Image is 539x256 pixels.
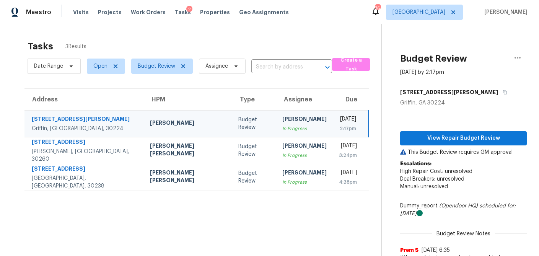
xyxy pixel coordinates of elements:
[93,62,107,70] span: Open
[400,202,527,217] div: Dummy_report
[24,89,144,110] th: Address
[32,138,138,148] div: [STREET_ADDRESS]
[400,88,498,96] h5: [STREET_ADDRESS][PERSON_NAME]
[276,89,333,110] th: Assignee
[32,125,138,132] div: Griffin, [GEOGRAPHIC_DATA], 30224
[400,131,527,145] button: View Repair Budget Review
[400,203,516,216] i: scheduled for: [DATE]
[333,89,369,110] th: Due
[32,174,138,190] div: [GEOGRAPHIC_DATA], [GEOGRAPHIC_DATA], 30238
[131,8,166,16] span: Work Orders
[282,178,327,186] div: In Progress
[339,142,357,152] div: [DATE]
[32,115,138,125] div: [STREET_ADDRESS][PERSON_NAME]
[392,8,445,16] span: [GEOGRAPHIC_DATA]
[400,68,444,76] div: [DATE] by 2:17pm
[422,248,450,253] span: [DATE] 6:35
[400,169,472,174] span: High Repair Cost: unresolved
[400,176,464,182] span: Deal Breakers: unresolved
[144,89,232,110] th: HPM
[150,119,226,129] div: [PERSON_NAME]
[282,152,327,159] div: In Progress
[32,165,138,174] div: [STREET_ADDRESS]
[400,55,467,62] h2: Budget Review
[481,8,528,16] span: [PERSON_NAME]
[150,142,226,159] div: [PERSON_NAME] [PERSON_NAME]
[400,99,527,107] div: Griffin, GA 30224
[73,8,89,16] span: Visits
[282,142,327,152] div: [PERSON_NAME]
[232,89,276,110] th: Type
[439,203,478,209] i: (Opendoor HQ)
[339,152,357,159] div: 3:24pm
[336,56,366,73] span: Create a Task
[322,62,333,73] button: Open
[98,8,122,16] span: Projects
[432,230,495,238] span: Budget Review Notes
[282,169,327,178] div: [PERSON_NAME]
[400,246,418,254] span: Prem S
[282,115,327,125] div: [PERSON_NAME]
[205,62,228,70] span: Assignee
[186,6,192,13] div: 2
[150,169,226,186] div: [PERSON_NAME] [PERSON_NAME]
[238,170,270,185] div: Budget Review
[138,62,175,70] span: Budget Review
[34,62,63,70] span: Date Range
[239,8,289,16] span: Geo Assignments
[339,125,357,132] div: 2:17pm
[339,169,357,178] div: [DATE]
[498,85,508,99] button: Copy Address
[339,178,357,186] div: 4:38pm
[332,58,370,71] button: Create a Task
[406,134,521,143] span: View Repair Budget Review
[28,42,53,50] h2: Tasks
[251,61,311,73] input: Search by address
[375,5,380,12] div: 76
[238,143,270,158] div: Budget Review
[200,8,230,16] span: Properties
[400,184,448,189] span: Manual: unresolved
[65,43,86,51] span: 3 Results
[400,148,527,156] p: This Budget Review requires GM approval
[32,148,138,163] div: [PERSON_NAME], [GEOGRAPHIC_DATA], 30260
[238,116,270,131] div: Budget Review
[339,115,357,125] div: [DATE]
[26,8,51,16] span: Maestro
[282,125,327,132] div: In Progress
[175,10,191,15] span: Tasks
[400,161,432,166] b: Escalations:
